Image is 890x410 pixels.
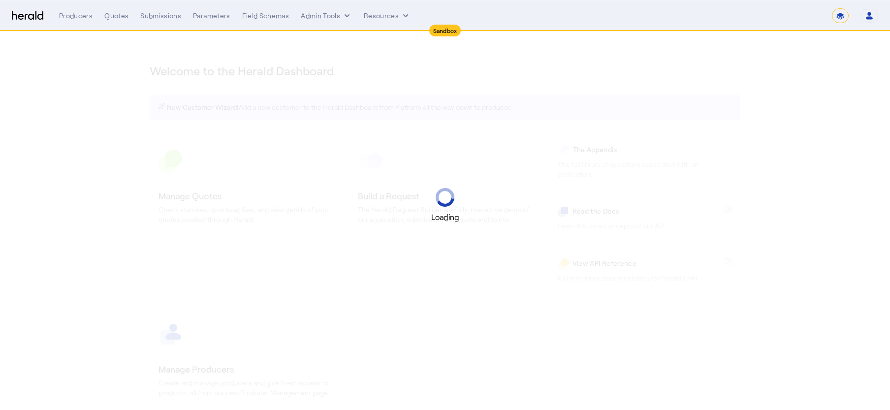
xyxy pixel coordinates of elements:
[301,11,352,21] button: internal dropdown menu
[429,25,461,36] div: Sandbox
[59,11,93,21] div: Producers
[193,11,230,21] div: Parameters
[12,11,43,21] img: Herald Logo
[242,11,289,21] div: Field Schemas
[140,11,181,21] div: Submissions
[104,11,128,21] div: Quotes
[364,11,411,21] button: Resources dropdown menu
